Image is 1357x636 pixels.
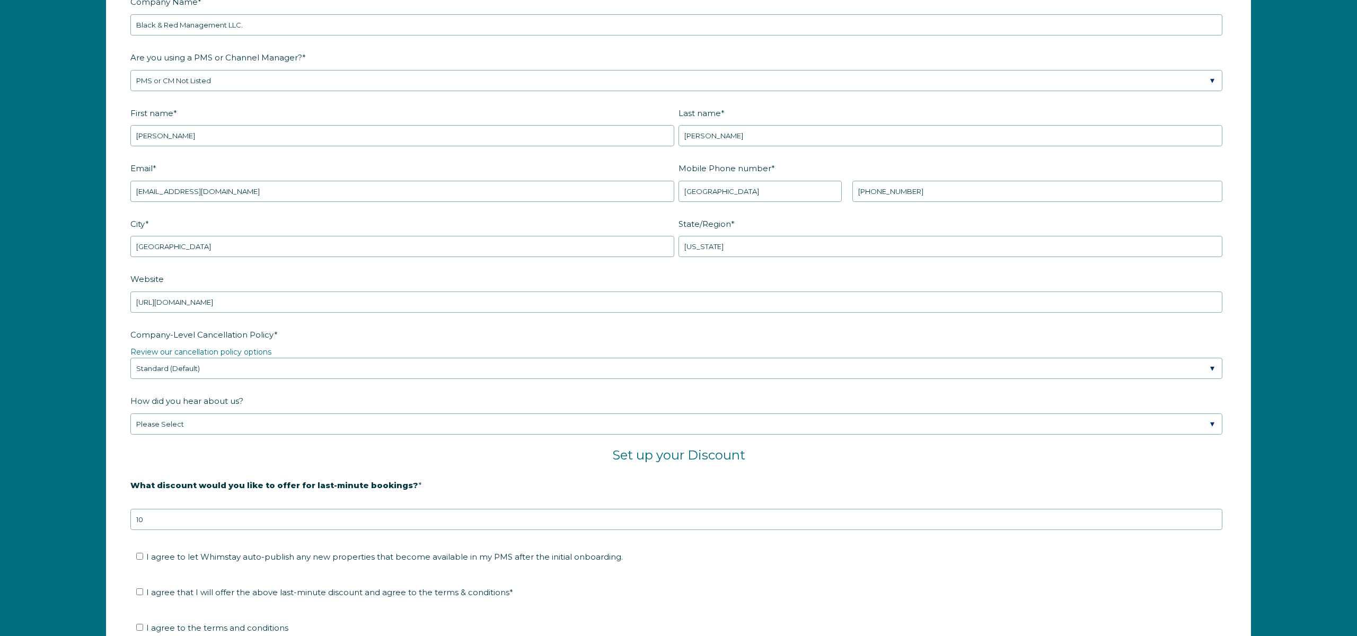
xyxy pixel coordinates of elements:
strong: 20% is recommended, minimum of 10% [130,498,296,508]
span: Mobile Phone number [678,160,771,176]
span: I agree to let Whimstay auto-publish any new properties that become available in my PMS after the... [146,552,623,562]
input: I agree to the terms and conditionsRead Full Terms and Conditions [136,624,143,631]
span: Last name [678,105,721,121]
span: I agree that I will offer the above last-minute discount and agree to the terms & conditions [146,587,513,597]
span: Set up your Discount [612,447,745,463]
span: Email [130,160,153,176]
span: Website [130,271,164,287]
span: City [130,216,145,232]
span: First name [130,105,173,121]
span: Company-Level Cancellation Policy [130,326,274,343]
span: Are you using a PMS or Channel Manager? [130,49,302,66]
span: State/Region [678,216,731,232]
a: Review our cancellation policy options [130,347,271,357]
input: I agree that I will offer the above last-minute discount and agree to the terms & conditions* [136,588,143,595]
strong: What discount would you like to offer for last-minute bookings? [130,480,418,490]
input: I agree to let Whimstay auto-publish any new properties that become available in my PMS after the... [136,553,143,560]
span: How did you hear about us? [130,393,243,409]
